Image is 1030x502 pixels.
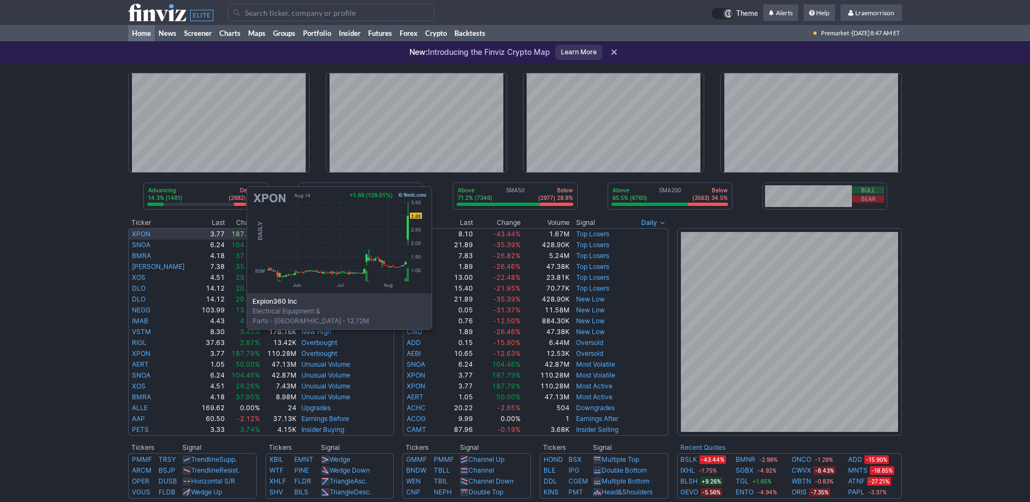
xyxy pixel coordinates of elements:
a: WBTN [792,476,811,487]
a: CNP [406,488,420,496]
th: Tickers [402,442,459,453]
a: Top Losers [576,284,609,292]
a: MNTS [848,465,868,476]
a: PAPL [848,487,864,498]
td: 47.38K [521,261,570,272]
td: 13.00 [441,272,473,283]
a: Double Top [469,488,503,496]
td: 6.24 [196,240,225,250]
td: 42.87M [261,370,297,381]
a: Oversold [576,349,603,357]
td: 0.00% [473,413,521,424]
span: Trendline [191,455,219,463]
td: 9.99 [441,413,473,424]
a: Insider Selling [576,425,618,434]
a: DDL [544,477,557,485]
a: XPON [132,349,150,357]
a: Most Volatile [576,360,615,368]
span: 104.46% [231,371,260,379]
a: SHV [269,488,283,496]
td: 7.38 [196,261,225,272]
a: Head&Shoulders [602,488,653,496]
td: 23.81K [521,272,570,283]
a: TrendlineResist. [191,466,239,474]
td: 42.87M [521,359,570,370]
a: Channel Up [469,455,504,463]
td: 70.77K [521,283,570,294]
a: Earnings After [576,415,618,423]
th: Tickers [540,442,592,453]
td: 4.51 [196,381,225,392]
span: -0.19% [497,425,521,434]
a: ACOG [407,415,426,423]
a: Recent Quotes [680,443,725,451]
td: 37.13K [261,413,297,424]
a: TrendlineSupp. [191,455,237,463]
td: 8.98M [261,392,297,403]
span: 50.00% [496,393,521,401]
a: BILS [294,488,308,496]
td: 3.33 [196,424,225,436]
a: CWVX [792,465,811,476]
a: ADD [848,454,862,465]
a: ADD [407,338,421,347]
td: 14.12 [196,294,225,305]
span: 187.79% [492,371,521,379]
a: BSX [568,455,582,463]
a: Screener [180,25,216,41]
th: Last [441,217,473,228]
a: Earnings Before [301,415,349,423]
td: 4.18 [196,250,225,261]
td: 4.18 [196,392,225,403]
span: 29.26% [236,273,260,281]
td: 3.68K [521,424,570,436]
span: 20.79% [236,284,260,292]
a: ORIS [792,487,807,498]
span: • [341,317,347,325]
th: Signal [459,442,531,453]
a: Home [128,25,155,41]
th: Change [473,217,521,228]
a: New High [301,328,331,336]
a: Wedge [330,455,350,463]
td: 6.24 [196,370,225,381]
b: Expion360 Inc [252,297,426,306]
td: 7.43M [261,381,297,392]
td: 14.12 [196,283,225,294]
span: -35.39% [493,241,521,249]
a: Maps [244,25,269,41]
span: 50.00% [236,360,260,368]
a: NEGG [132,306,150,314]
span: -1.75% [697,466,718,475]
a: PMMF [434,455,454,463]
a: IPG [568,466,579,474]
td: 0.05 [441,305,473,316]
a: TRSY [159,455,176,463]
span: 20.79% [236,295,260,303]
span: 37.95% [236,252,260,260]
td: 4.15K [261,424,297,436]
p: (2977) 28.8% [538,194,573,202]
a: Horizontal S/R [191,477,235,485]
a: FLDB [159,488,175,496]
span: 187.79% [231,230,260,238]
td: 0.00% [225,403,261,413]
a: AEBI [407,349,421,357]
span: -43.44% [493,230,521,238]
td: 3.77 [441,370,473,381]
span: • [268,317,274,325]
a: Unusual Volume [301,382,350,390]
span: Asc. [354,477,367,485]
span: -4.92% [756,466,778,475]
a: AERT [132,360,149,368]
p: Below [538,186,573,194]
td: 37.63 [196,337,225,348]
a: HOND [544,455,563,463]
td: 110.28M [521,381,570,392]
span: -2.12% [237,415,260,423]
a: BMRA [132,393,151,401]
a: Channel [469,466,494,474]
span: Desc. [354,488,371,496]
td: 6.44M [521,337,570,348]
a: Charts [216,25,244,41]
